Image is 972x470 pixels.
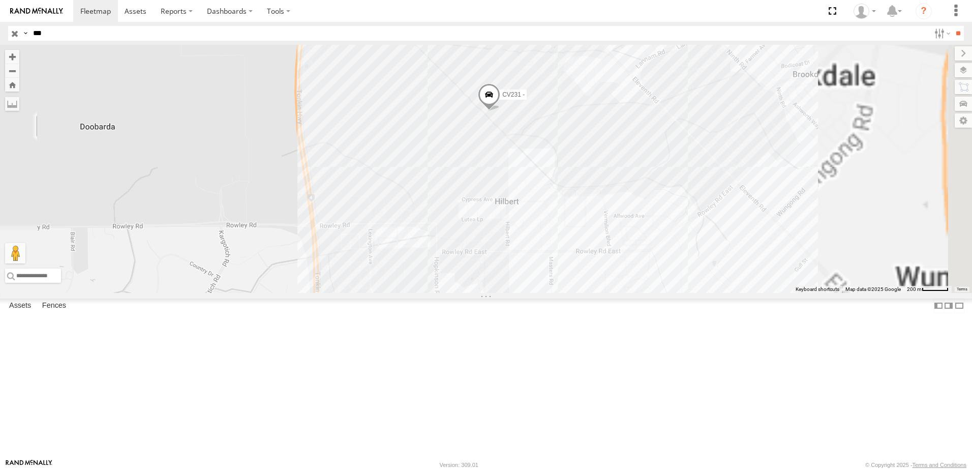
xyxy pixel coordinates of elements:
[933,299,944,313] label: Dock Summary Table to the Left
[944,299,954,313] label: Dock Summary Table to the Right
[955,113,972,128] label: Map Settings
[913,462,966,468] a: Terms and Conditions
[907,286,922,292] span: 200 m
[845,286,901,292] span: Map data ©2025 Google
[5,243,25,263] button: Drag Pegman onto the map to open Street View
[796,286,839,293] button: Keyboard shortcuts
[5,78,19,92] button: Zoom Home
[850,4,879,19] div: Karl Walsh
[916,3,932,19] i: ?
[904,286,952,293] button: Map scale: 200 m per 49 pixels
[954,299,964,313] label: Hide Summary Table
[440,462,478,468] div: Version: 309.01
[5,50,19,64] button: Zoom in
[930,26,952,41] label: Search Filter Options
[5,97,19,111] label: Measure
[957,287,967,291] a: Terms (opens in new tab)
[5,64,19,78] button: Zoom out
[4,299,36,313] label: Assets
[10,8,63,15] img: rand-logo.svg
[37,299,71,313] label: Fences
[502,91,525,98] span: CV231 -
[6,460,52,470] a: Visit our Website
[21,26,29,41] label: Search Query
[865,462,966,468] div: © Copyright 2025 -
